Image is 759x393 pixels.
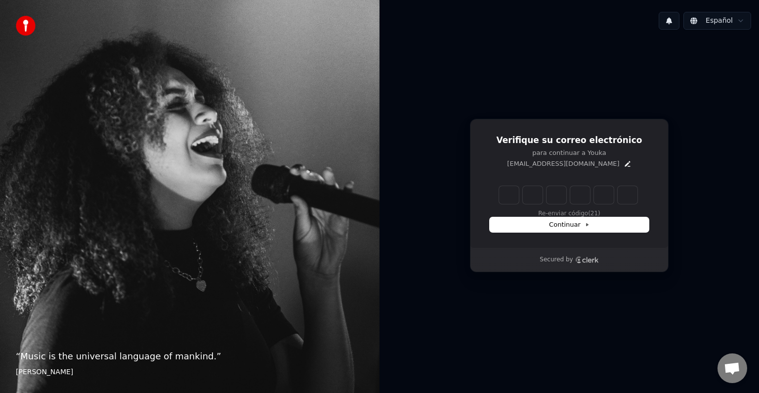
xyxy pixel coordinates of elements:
[490,217,649,232] button: Continuar
[540,256,573,264] p: Secured by
[497,184,639,206] div: Verification code input
[547,186,566,204] input: Digit 3
[507,159,619,168] p: [EMAIL_ADDRESS][DOMAIN_NAME]
[16,349,364,363] p: “ Music is the universal language of mankind. ”
[618,186,637,204] input: Digit 6
[16,367,364,377] footer: [PERSON_NAME]
[549,220,590,229] span: Continuar
[717,353,747,383] a: Chat abierto
[490,135,649,147] h1: Verifique su correo electrónico
[624,160,632,168] button: Edit
[570,186,590,204] input: Digit 4
[499,186,519,204] input: Enter verification code. Digit 1
[594,186,614,204] input: Digit 5
[575,256,599,263] a: Clerk logo
[523,186,543,204] input: Digit 2
[16,16,36,36] img: youka
[490,148,649,157] p: para continuar a Youka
